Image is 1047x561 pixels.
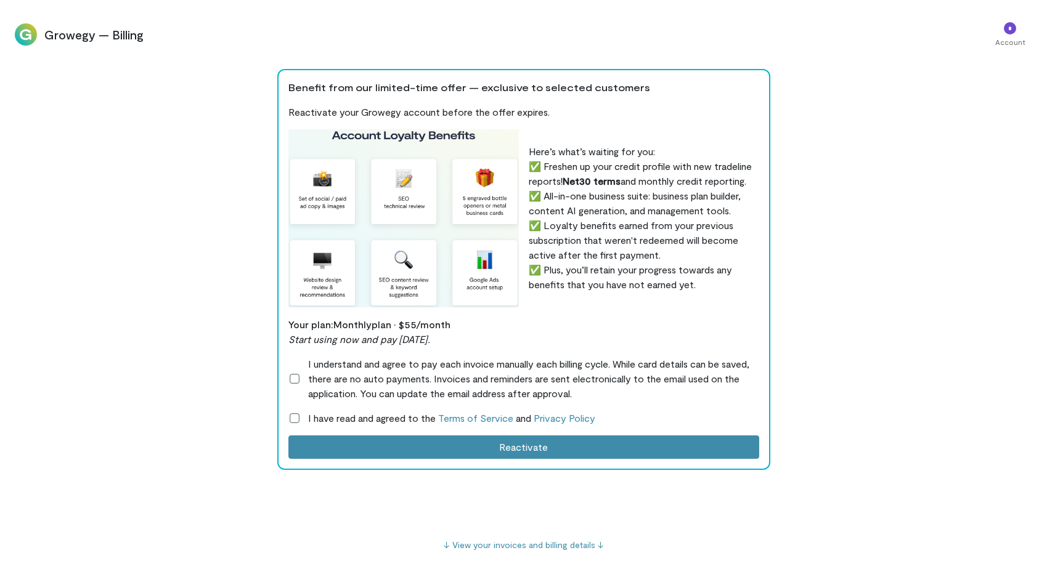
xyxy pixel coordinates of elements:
[438,412,513,424] a: Terms of Service
[44,26,980,43] span: Growegy — Billing
[529,159,759,188] div: ✅ Freshen up your credit profile with new tradeline reports! and monthly credit reporting.
[529,188,759,218] div: ✅ All-in-one business suite: business plan builder, content AI generation, and management tools.
[529,262,759,292] div: ✅ Plus, you’ll retain your progress towards any benefits that you have not earned yet.
[308,411,595,426] span: I have read and agreed to the and
[995,37,1025,47] div: Account
[988,12,1032,57] div: *Account
[288,333,430,345] span: Start using now and pay [DATE].
[288,357,759,401] label: I understand and agree to pay each invoice manually each billing cycle. While card details can be...
[534,412,595,424] a: Privacy Policy
[288,80,759,95] p: Benefit from our limited-time offer — exclusive to selected customers
[288,105,759,119] div: Reactivate your Growegy account before the offer expires.
[529,144,759,159] div: Here’s what’s waiting for you:
[563,175,621,187] b: Net30 terms
[288,435,759,459] button: Reactivate
[529,218,759,262] div: ✅ Loyalty benefits earned from your previous subscription that weren't redeemed will become activ...
[288,318,450,330] span: Your plan: Monthly plan · $55/month
[444,539,604,550] a: ↓ View your invoices and billing details ↓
